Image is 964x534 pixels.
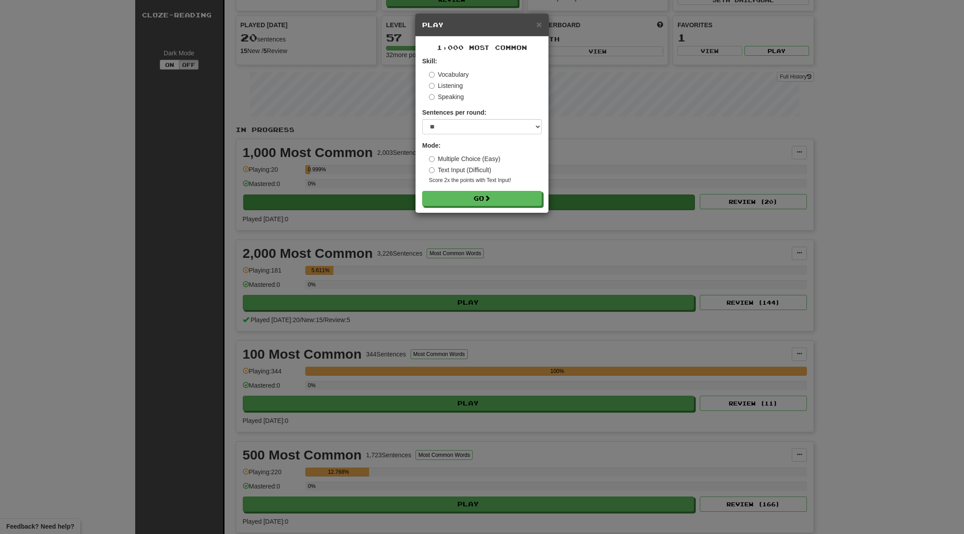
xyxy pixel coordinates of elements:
input: Text Input (Difficult) [429,167,435,173]
input: Speaking [429,94,435,100]
label: Sentences per round: [422,108,486,117]
label: Vocabulary [429,70,469,79]
span: × [536,19,542,29]
button: Go [422,191,542,206]
label: Multiple Choice (Easy) [429,154,500,163]
input: Multiple Choice (Easy) [429,156,435,162]
input: Listening [429,83,435,89]
label: Text Input (Difficult) [429,166,491,174]
label: Listening [429,81,463,90]
strong: Mode: [422,142,440,149]
button: Close [536,20,542,29]
h5: Play [422,21,542,29]
label: Speaking [429,92,464,101]
input: Vocabulary [429,72,435,78]
small: Score 2x the points with Text Input ! [429,177,542,184]
span: 1,000 Most Common [437,44,527,51]
strong: Skill: [422,58,437,65]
